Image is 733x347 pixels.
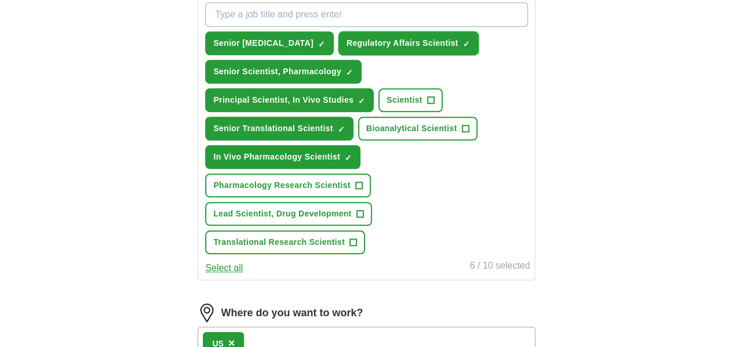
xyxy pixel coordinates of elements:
[213,122,333,135] span: Senior Translational Scientist
[386,94,422,106] span: Scientist
[221,305,363,321] label: Where do you want to work?
[366,122,457,135] span: Bioanalytical Scientist
[205,88,374,112] button: Principal Scientist, In Vivo Studies✓
[213,37,313,49] span: Senior [MEDICAL_DATA]
[205,261,243,275] button: Select all
[378,88,443,112] button: Scientist
[205,31,334,55] button: Senior [MEDICAL_DATA]✓
[198,303,216,322] img: location.png
[470,259,530,275] div: 6 / 10 selected
[213,94,353,106] span: Principal Scientist, In Vivo Studies
[338,31,479,55] button: Regulatory Affairs Scientist✓
[213,151,340,163] span: In Vivo Pharmacology Scientist
[205,2,527,27] input: Type a job title and press enter
[213,179,351,191] span: Pharmacology Research Scientist
[318,39,325,49] span: ✓
[205,145,360,169] button: In Vivo Pharmacology Scientist✓
[345,153,352,162] span: ✓
[205,60,362,84] button: Senior Scientist, Pharmacology✓
[213,208,351,220] span: Lead Scientist, Drug Development
[338,125,345,134] span: ✓
[358,117,477,140] button: Bioanalytical Scientist
[347,37,458,49] span: Regulatory Affairs Scientist
[205,202,371,226] button: Lead Scientist, Drug Development
[463,39,470,49] span: ✓
[358,96,365,106] span: ✓
[205,230,365,254] button: Translational Research Scientist
[205,173,371,197] button: Pharmacology Research Scientist
[346,68,353,77] span: ✓
[213,236,345,248] span: Translational Research Scientist
[213,66,341,78] span: Senior Scientist, Pharmacology
[205,117,353,140] button: Senior Translational Scientist✓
